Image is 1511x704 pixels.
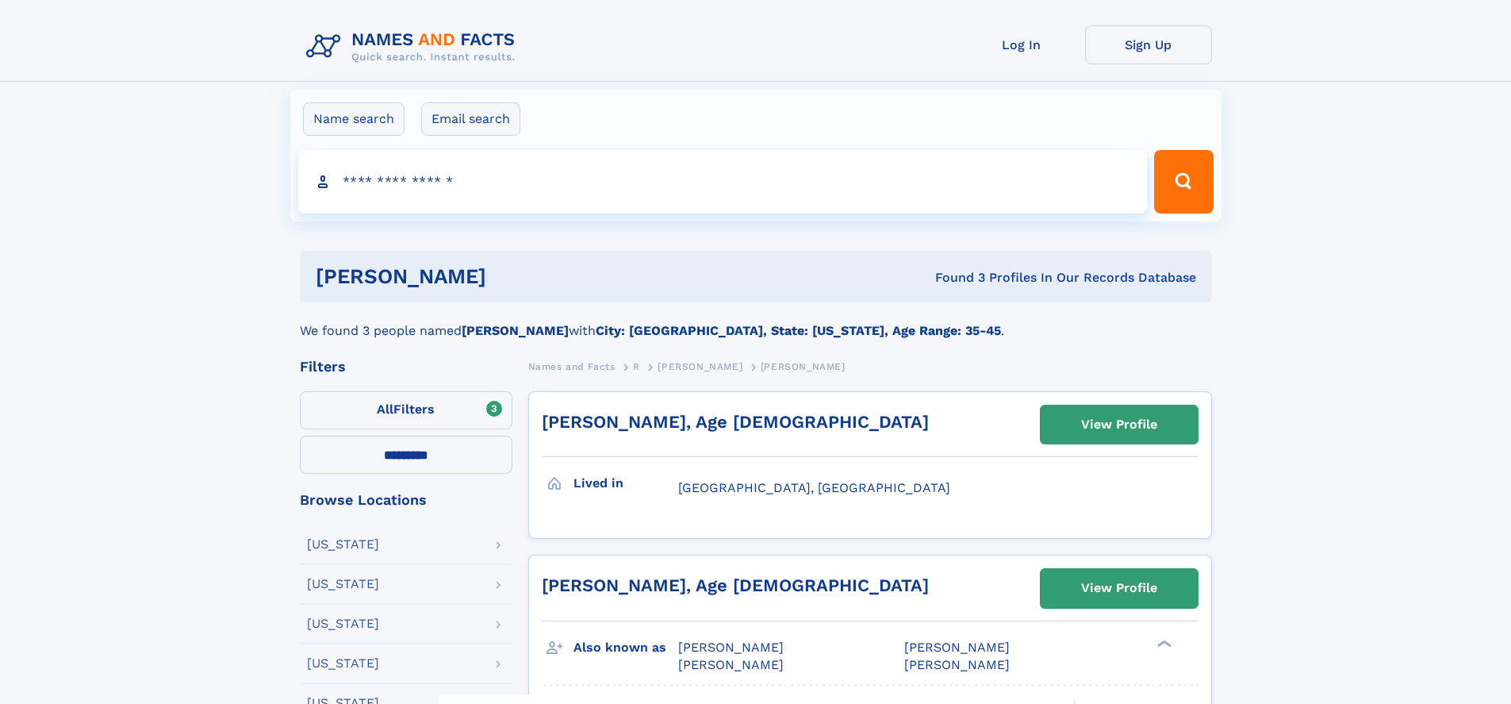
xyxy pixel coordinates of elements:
h1: [PERSON_NAME] [316,267,711,287]
a: [PERSON_NAME], Age [DEMOGRAPHIC_DATA] [542,412,929,432]
a: Names and Facts [528,356,616,376]
button: Search Button [1154,150,1213,214]
img: Logo Names and Facts [300,25,528,68]
a: [PERSON_NAME] [658,356,742,376]
div: [US_STATE] [307,538,379,551]
a: View Profile [1041,406,1198,444]
a: R [633,356,640,376]
span: R [633,361,640,372]
label: Email search [421,102,520,136]
span: [GEOGRAPHIC_DATA], [GEOGRAPHIC_DATA] [678,480,950,495]
div: We found 3 people named with . [300,302,1212,340]
span: [PERSON_NAME] [904,657,1010,672]
span: [PERSON_NAME] [658,361,742,372]
div: Found 3 Profiles In Our Records Database [711,269,1196,287]
label: Name search [303,102,405,136]
span: [PERSON_NAME] [678,657,784,672]
span: [PERSON_NAME] [678,640,784,655]
div: Browse Locations [300,493,512,507]
a: Log In [958,25,1085,64]
a: View Profile [1041,569,1198,607]
div: [US_STATE] [307,657,379,670]
b: City: [GEOGRAPHIC_DATA], State: [US_STATE], Age Range: 35-45 [596,323,1001,338]
div: [US_STATE] [307,578,379,591]
span: [PERSON_NAME] [761,361,846,372]
a: Sign Up [1085,25,1212,64]
div: Filters [300,360,512,374]
div: View Profile [1081,406,1157,443]
label: Filters [300,391,512,429]
div: [US_STATE] [307,617,379,630]
b: [PERSON_NAME] [462,323,569,338]
h3: Lived in [573,470,678,497]
span: All [377,402,393,417]
input: search input [298,150,1148,214]
span: [PERSON_NAME] [904,640,1010,655]
div: ❯ [1153,638,1172,648]
div: View Profile [1081,570,1157,606]
h3: Also known as [573,634,678,661]
a: [PERSON_NAME], Age [DEMOGRAPHIC_DATA] [542,575,929,595]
